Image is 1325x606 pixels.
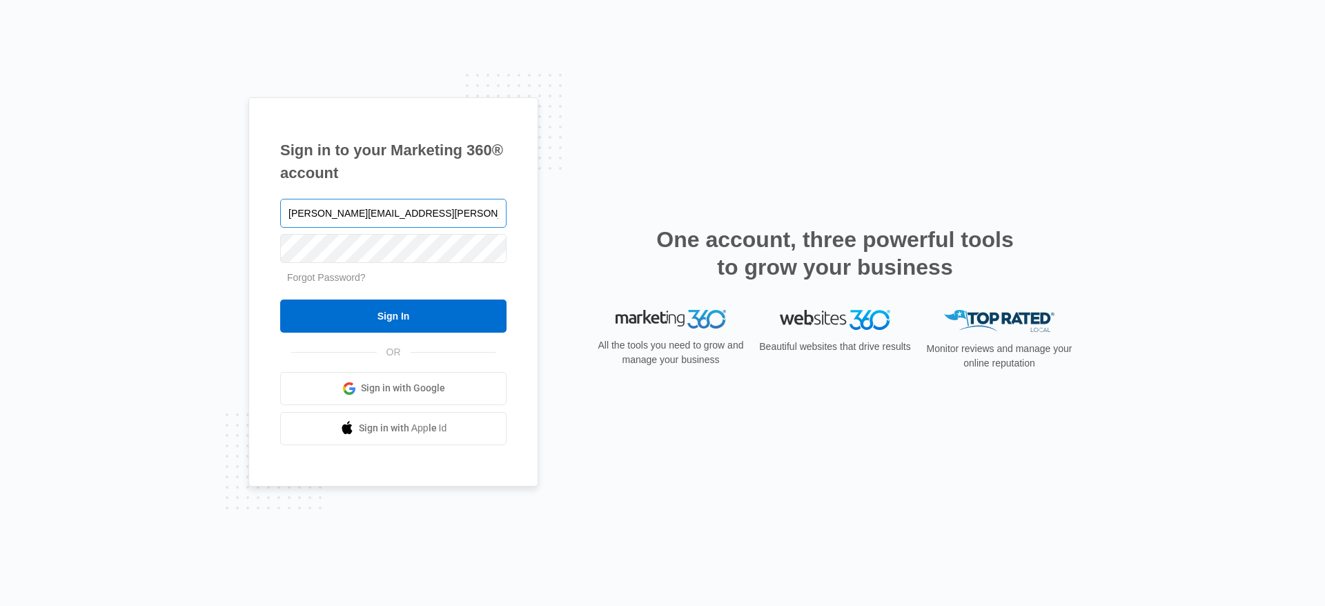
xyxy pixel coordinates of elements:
p: Beautiful websites that drive results [758,340,912,354]
p: All the tools you need to grow and manage your business [593,338,748,367]
span: OR [377,345,411,360]
a: Sign in with Apple Id [280,412,507,445]
h1: Sign in to your Marketing 360® account [280,139,507,184]
img: Websites 360 [780,310,890,330]
input: Sign In [280,300,507,333]
a: Forgot Password? [287,272,366,283]
span: Sign in with Google [361,381,445,395]
p: Monitor reviews and manage your online reputation [922,342,1077,371]
h2: One account, three powerful tools to grow your business [652,226,1018,281]
span: Sign in with Apple Id [359,421,447,436]
img: Top Rated Local [944,310,1054,333]
input: Email [280,199,507,228]
a: Sign in with Google [280,372,507,405]
img: Marketing 360 [616,310,726,329]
